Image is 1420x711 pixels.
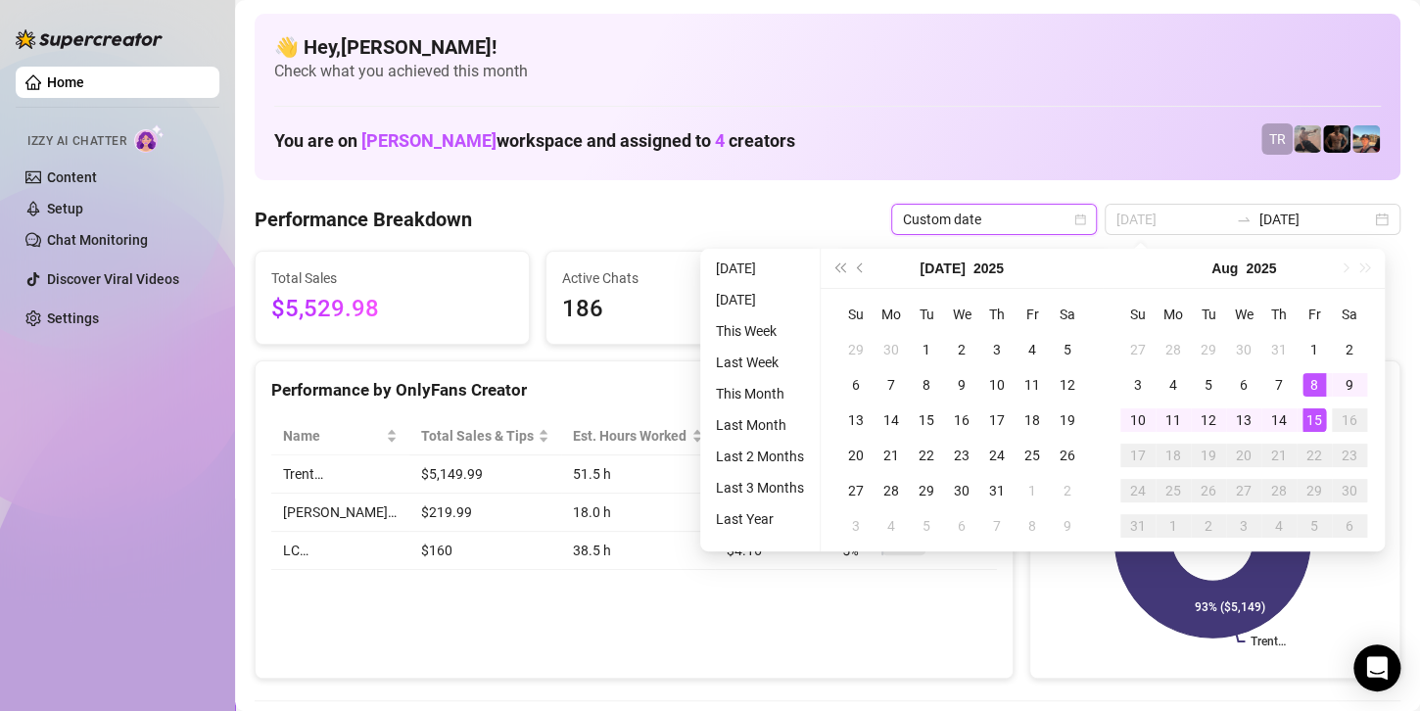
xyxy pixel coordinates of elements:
[1120,438,1156,473] td: 2025-08-17
[844,338,868,361] div: 29
[1156,367,1191,403] td: 2025-08-04
[1267,479,1291,502] div: 28
[1120,508,1156,544] td: 2025-08-31
[838,297,874,332] th: Su
[271,377,997,403] div: Performance by OnlyFans Creator
[1226,403,1261,438] td: 2025-08-13
[715,130,725,151] span: 4
[920,249,965,288] button: Choose a month
[1332,403,1367,438] td: 2025-08-16
[838,332,874,367] td: 2025-06-29
[979,438,1015,473] td: 2025-07-24
[47,169,97,185] a: Content
[271,267,513,289] span: Total Sales
[985,444,1009,467] div: 24
[909,297,944,332] th: Tu
[1120,473,1156,508] td: 2025-08-24
[909,508,944,544] td: 2025-08-05
[1191,403,1226,438] td: 2025-08-12
[1020,444,1044,467] div: 25
[915,408,938,432] div: 15
[979,367,1015,403] td: 2025-07-10
[1267,338,1291,361] div: 31
[1050,297,1085,332] th: Sa
[915,444,938,467] div: 22
[274,33,1381,61] h4: 👋 Hey, [PERSON_NAME] !
[874,332,909,367] td: 2025-06-30
[874,403,909,438] td: 2025-07-14
[1015,297,1050,332] th: Fr
[1161,408,1185,432] div: 11
[1332,438,1367,473] td: 2025-08-23
[874,438,909,473] td: 2025-07-21
[1261,367,1297,403] td: 2025-08-07
[909,473,944,508] td: 2025-07-29
[1297,508,1332,544] td: 2025-09-05
[1120,403,1156,438] td: 2025-08-10
[838,508,874,544] td: 2025-08-03
[1261,403,1297,438] td: 2025-08-14
[1191,332,1226,367] td: 2025-07-29
[1259,209,1371,230] input: End date
[1261,332,1297,367] td: 2025-07-31
[1056,373,1079,397] div: 12
[828,249,850,288] button: Last year (Control + left)
[950,338,973,361] div: 2
[1338,373,1361,397] div: 9
[903,205,1085,234] span: Custom date
[844,373,868,397] div: 6
[1126,444,1150,467] div: 17
[950,444,973,467] div: 23
[1297,332,1332,367] td: 2025-08-01
[1197,338,1220,361] div: 29
[1050,438,1085,473] td: 2025-07-26
[874,297,909,332] th: Mo
[1126,338,1150,361] div: 27
[1191,508,1226,544] td: 2025-09-02
[1156,403,1191,438] td: 2025-08-11
[950,408,973,432] div: 16
[1332,332,1367,367] td: 2025-08-02
[1056,338,1079,361] div: 5
[1232,338,1255,361] div: 30
[708,351,812,374] li: Last Week
[562,291,804,328] span: 186
[1332,297,1367,332] th: Sa
[1126,479,1150,502] div: 24
[844,444,868,467] div: 20
[1261,508,1297,544] td: 2025-09-04
[561,494,715,532] td: 18.0 h
[708,445,812,468] li: Last 2 Months
[979,473,1015,508] td: 2025-07-31
[1226,508,1261,544] td: 2025-09-03
[1015,367,1050,403] td: 2025-07-11
[573,425,687,447] div: Est. Hours Worked
[1267,373,1291,397] div: 7
[950,373,973,397] div: 9
[838,438,874,473] td: 2025-07-20
[1197,444,1220,467] div: 19
[1020,373,1044,397] div: 11
[1015,508,1050,544] td: 2025-08-08
[255,206,472,233] h4: Performance Breakdown
[708,413,812,437] li: Last Month
[838,367,874,403] td: 2025-07-06
[715,532,830,570] td: $4.16
[879,373,903,397] div: 7
[1236,212,1252,227] span: swap-right
[1126,514,1150,538] div: 31
[1161,338,1185,361] div: 28
[1050,332,1085,367] td: 2025-07-05
[561,455,715,494] td: 51.5 h
[1015,332,1050,367] td: 2025-07-04
[1261,473,1297,508] td: 2025-08-28
[1236,212,1252,227] span: to
[1302,444,1326,467] div: 22
[47,271,179,287] a: Discover Viral Videos
[915,479,938,502] div: 29
[1338,338,1361,361] div: 2
[1116,209,1228,230] input: Start date
[1197,514,1220,538] div: 2
[409,417,562,455] th: Total Sales & Tips
[1020,514,1044,538] div: 8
